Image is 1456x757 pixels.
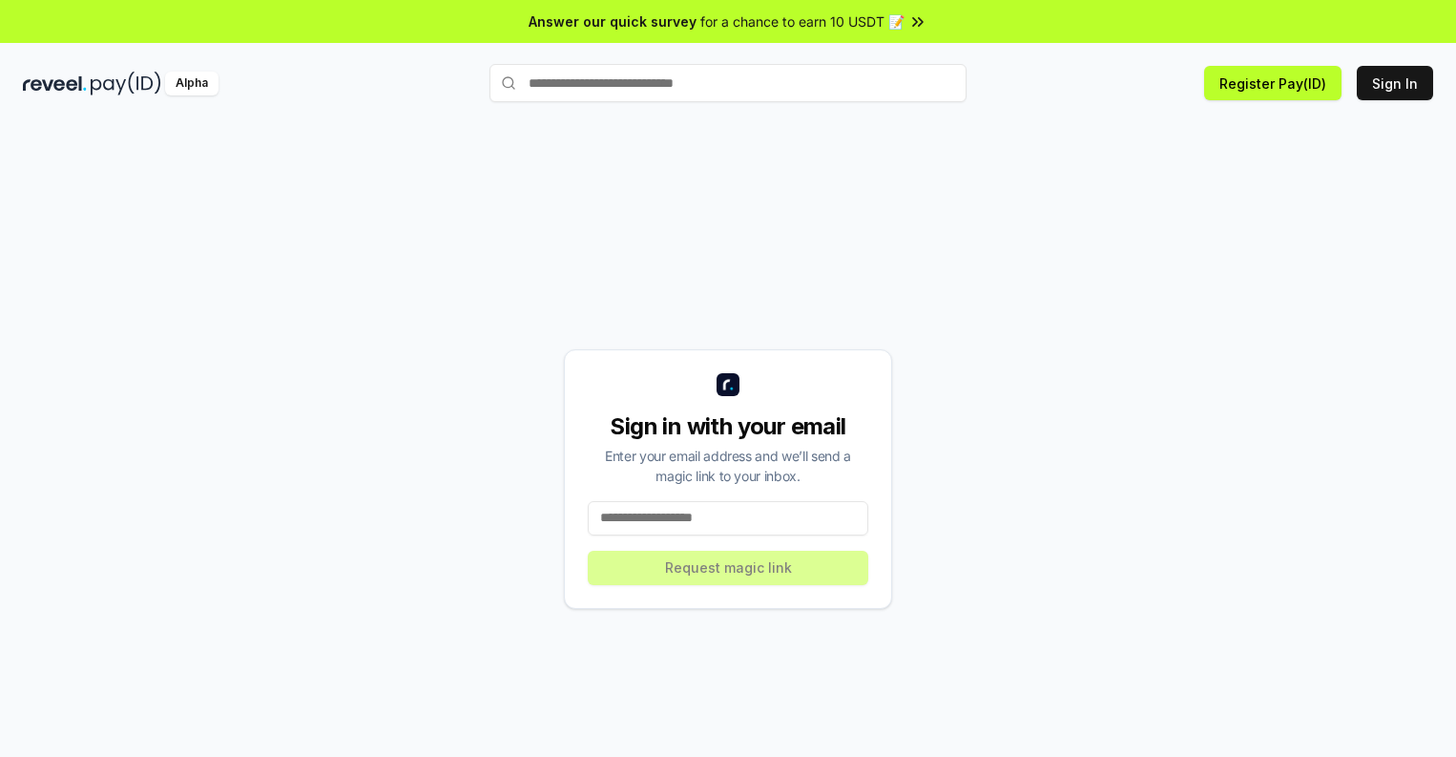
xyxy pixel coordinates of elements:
img: pay_id [91,72,161,95]
img: reveel_dark [23,72,87,95]
img: logo_small [717,373,739,396]
div: Alpha [165,72,218,95]
span: Answer our quick survey [529,11,697,32]
button: Register Pay(ID) [1204,66,1342,100]
div: Enter your email address and we’ll send a magic link to your inbox. [588,446,868,486]
span: for a chance to earn 10 USDT 📝 [700,11,905,32]
button: Sign In [1357,66,1433,100]
div: Sign in with your email [588,411,868,442]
